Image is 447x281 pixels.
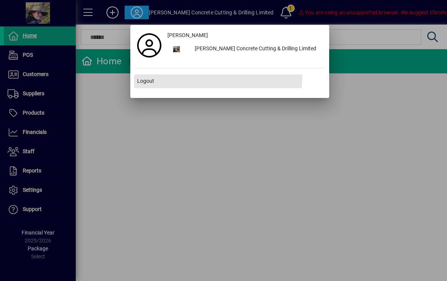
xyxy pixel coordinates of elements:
[164,29,325,42] a: [PERSON_NAME]
[167,31,208,39] span: [PERSON_NAME]
[137,77,154,85] span: Logout
[189,42,325,56] div: [PERSON_NAME] Concrete Cutting & Drilling Limited
[134,39,164,52] a: Profile
[134,75,325,88] button: Logout
[164,42,325,56] button: [PERSON_NAME] Concrete Cutting & Drilling Limited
